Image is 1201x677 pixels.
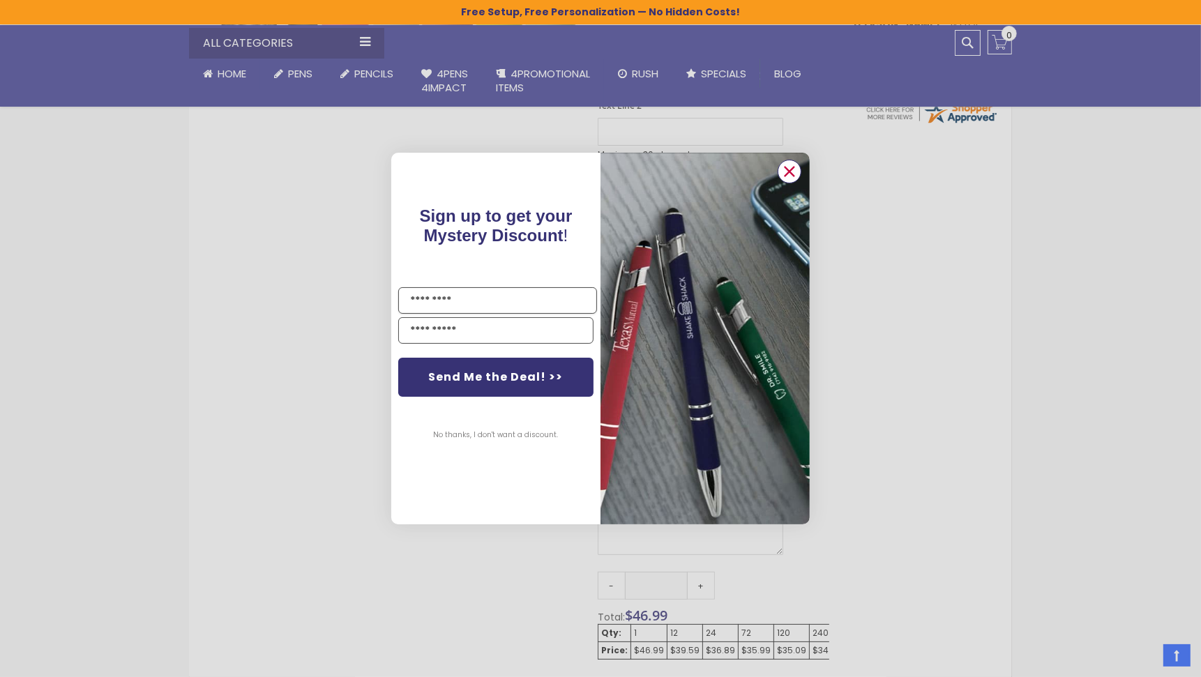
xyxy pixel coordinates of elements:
[398,358,594,397] button: Send Me the Deal! >>
[600,153,810,524] img: pop-up-image
[427,418,566,452] button: No thanks, I don't want a discount.
[420,206,573,245] span: !
[420,206,573,245] span: Sign up to get your Mystery Discount
[778,160,801,183] button: Close dialog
